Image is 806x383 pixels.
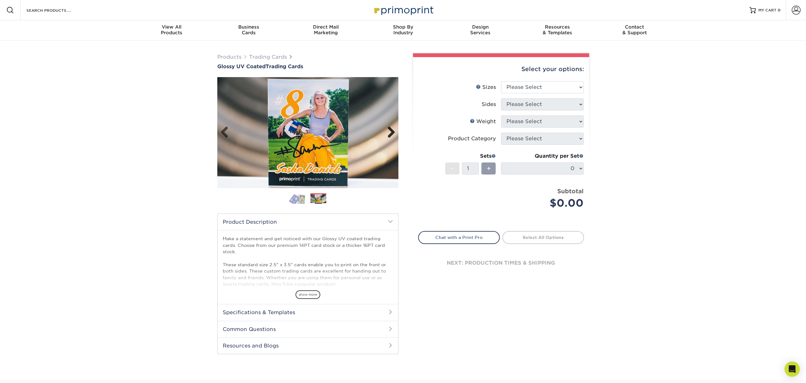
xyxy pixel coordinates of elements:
[501,152,584,160] div: Quantity per Set
[596,24,673,36] div: & Support
[451,164,454,173] span: -
[371,3,435,17] img: Primoprint
[502,231,584,244] a: Select All Options
[210,24,287,36] div: Cards
[519,24,596,36] div: & Templates
[223,235,393,313] p: Make a statement and get noticed with our Glossy UV coated trading cards. Choose from our premium...
[210,24,287,30] span: Business
[519,24,596,30] span: Resources
[364,24,442,36] div: Industry
[448,135,496,142] div: Product Category
[758,8,776,13] span: MY CART
[133,24,210,30] span: View All
[486,164,491,173] span: +
[295,290,320,299] span: show more
[364,20,442,41] a: Shop ByIndustry
[442,20,519,41] a: DesignServices
[287,24,364,36] div: Marketing
[476,83,496,91] div: Sizes
[442,24,519,36] div: Services
[470,118,496,125] div: Weight
[519,20,596,41] a: Resources& Templates
[210,20,287,41] a: BusinessCards
[2,364,54,381] iframe: Google Customer Reviews
[418,231,500,244] a: Chat with a Print Pro
[287,24,364,30] span: Direct Mail
[442,24,519,30] span: Design
[218,321,398,337] h2: Common Questions
[217,77,398,188] img: Glossy UV Coated 02
[596,24,673,30] span: Contact
[364,24,442,30] span: Shop By
[418,244,584,282] div: next: production times & shipping
[133,24,210,36] div: Products
[249,54,287,60] a: Trading Cards
[418,57,584,81] div: Select your options:
[557,188,584,195] strong: Subtotal
[218,214,398,230] h2: Product Description
[217,63,398,69] h1: Trading Cards
[778,8,781,12] span: 0
[445,152,496,160] div: Sets
[217,63,266,69] span: Glossy UV Coated
[506,195,584,211] div: $0.00
[133,20,210,41] a: View AllProducts
[217,63,398,69] a: Glossy UV CoatedTrading Cards
[596,20,673,41] a: Contact& Support
[482,101,496,108] div: Sides
[287,20,364,41] a: Direct MailMarketing
[289,193,305,204] img: Trading Cards 01
[218,337,398,354] h2: Resources and Blogs
[784,361,800,377] div: Open Intercom Messenger
[217,54,241,60] a: Products
[26,6,88,14] input: SEARCH PRODUCTS.....
[218,304,398,320] h2: Specifications & Templates
[310,194,326,204] img: Trading Cards 02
